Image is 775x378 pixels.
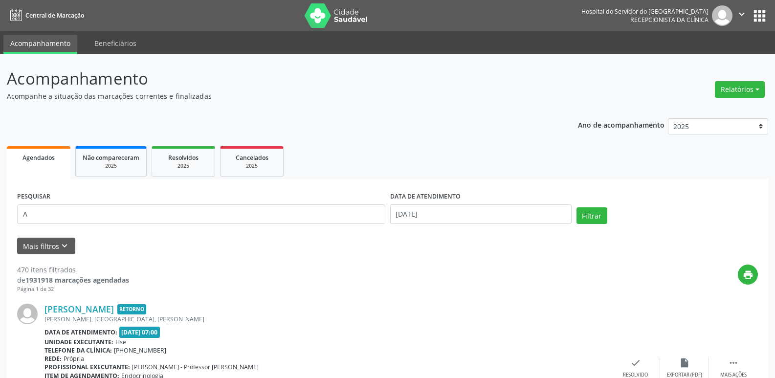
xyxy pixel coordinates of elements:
[83,162,139,170] div: 2025
[44,338,113,346] b: Unidade executante:
[227,162,276,170] div: 2025
[7,91,540,101] p: Acompanhe a situação das marcações correntes e finalizadas
[119,327,160,338] span: [DATE] 07:00
[88,35,143,52] a: Beneficiários
[168,154,199,162] span: Resolvidos
[25,275,129,285] strong: 1931918 marcações agendadas
[17,304,38,324] img: img
[578,118,664,131] p: Ano de acompanhamento
[17,189,50,204] label: PESQUISAR
[736,9,747,20] i: 
[117,304,146,314] span: Retorno
[732,5,751,26] button: 
[7,67,540,91] p: Acompanhamento
[712,5,732,26] img: img
[159,162,208,170] div: 2025
[728,357,739,368] i: 
[64,355,84,363] span: Própria
[17,265,129,275] div: 470 itens filtrados
[44,315,611,323] div: [PERSON_NAME], [GEOGRAPHIC_DATA], [PERSON_NAME]
[44,355,62,363] b: Rede:
[114,346,166,355] span: [PHONE_NUMBER]
[44,328,117,336] b: Data de atendimento:
[44,304,114,314] a: [PERSON_NAME]
[17,238,75,255] button: Mais filtroskeyboard_arrow_down
[44,363,130,371] b: Profissional executante:
[22,154,55,162] span: Agendados
[17,285,129,293] div: Página 1 de 32
[132,363,259,371] span: [PERSON_NAME] - Professor [PERSON_NAME]
[83,154,139,162] span: Não compareceram
[115,338,126,346] span: Hse
[738,265,758,285] button: print
[236,154,268,162] span: Cancelados
[390,189,461,204] label: DATA DE ATENDIMENTO
[715,81,765,98] button: Relatórios
[7,7,84,23] a: Central de Marcação
[751,7,768,24] button: apps
[390,204,572,224] input: Selecione um intervalo
[59,241,70,251] i: keyboard_arrow_down
[576,207,607,224] button: Filtrar
[17,204,385,224] input: Nome, código do beneficiário ou CPF
[44,346,112,355] b: Telefone da clínica:
[743,269,753,280] i: print
[25,11,84,20] span: Central de Marcação
[17,275,129,285] div: de
[630,357,641,368] i: check
[3,35,77,54] a: Acompanhamento
[630,16,709,24] span: Recepcionista da clínica
[679,357,690,368] i: insert_drive_file
[581,7,709,16] div: Hospital do Servidor do [GEOGRAPHIC_DATA]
